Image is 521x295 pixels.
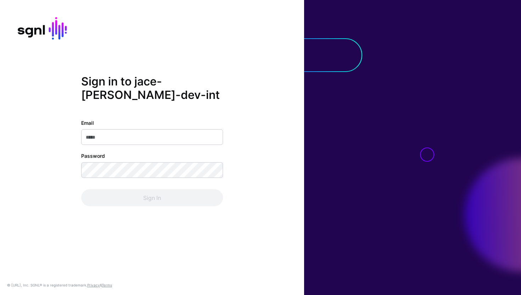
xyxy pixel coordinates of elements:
h2: Sign in to jace-[PERSON_NAME]-dev-int [81,75,223,102]
label: Password [81,152,105,159]
a: Terms [102,283,112,287]
label: Email [81,119,94,126]
div: © [URL], Inc. SGNL® is a registered trademark. & [7,282,112,288]
a: Privacy [87,283,100,287]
